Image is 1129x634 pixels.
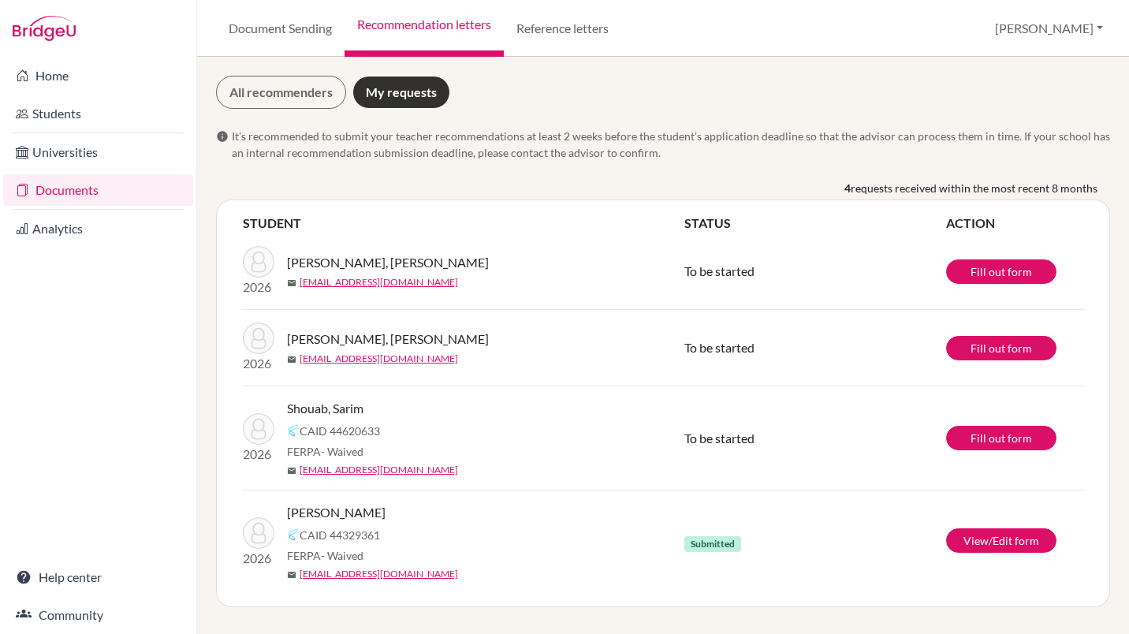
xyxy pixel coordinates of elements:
[321,549,363,562] span: - Waived
[287,570,296,580] span: mail
[300,463,458,477] a: [EMAIL_ADDRESS][DOMAIN_NAME]
[946,426,1056,450] a: Fill out form
[946,259,1056,284] a: Fill out form
[287,466,296,475] span: mail
[3,136,193,168] a: Universities
[684,340,755,355] span: To be started
[684,431,755,446] span: To be started
[321,445,363,458] span: - Waived
[287,355,296,364] span: mail
[3,213,193,244] a: Analytics
[243,246,274,278] img: Zhang, Anshanbo
[988,13,1110,43] button: [PERSON_NAME]
[300,275,458,289] a: [EMAIL_ADDRESS][DOMAIN_NAME]
[352,76,450,109] a: My requests
[287,528,300,541] img: Common App logo
[3,60,193,91] a: Home
[243,278,274,296] p: 2026
[946,528,1056,553] a: View/Edit form
[287,278,296,288] span: mail
[243,354,274,373] p: 2026
[216,130,229,143] span: info
[300,423,380,439] span: CAID 44620633
[287,399,363,418] span: Shouab, Sarim
[232,128,1110,161] span: It’s recommended to submit your teacher recommendations at least 2 weeks before the student’s app...
[851,180,1097,196] span: requests received within the most recent 8 months
[3,599,193,631] a: Community
[300,527,380,543] span: CAID 44329361
[287,443,363,460] span: FERPA
[287,503,386,522] span: [PERSON_NAME]
[3,98,193,129] a: Students
[287,330,489,349] span: [PERSON_NAME], [PERSON_NAME]
[945,213,1084,233] th: ACTION
[684,536,741,552] span: Submitted
[243,445,274,464] p: 2026
[844,180,851,196] b: 4
[287,253,489,272] span: [PERSON_NAME], [PERSON_NAME]
[13,16,76,41] img: Bridge-U
[287,424,300,437] img: Common App logo
[684,213,945,233] th: STATUS
[243,323,274,354] img: Zhang, Anshanbo
[243,413,274,445] img: Shouab, Sarim
[216,76,346,109] a: All recommenders
[300,567,458,581] a: [EMAIL_ADDRESS][DOMAIN_NAME]
[243,517,274,549] img: Wang, Xiaodan
[684,263,755,278] span: To be started
[300,352,458,366] a: [EMAIL_ADDRESS][DOMAIN_NAME]
[243,549,274,568] p: 2026
[3,174,193,206] a: Documents
[287,547,363,564] span: FERPA
[242,213,684,233] th: STUDENT
[946,336,1056,360] a: Fill out form
[3,561,193,593] a: Help center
